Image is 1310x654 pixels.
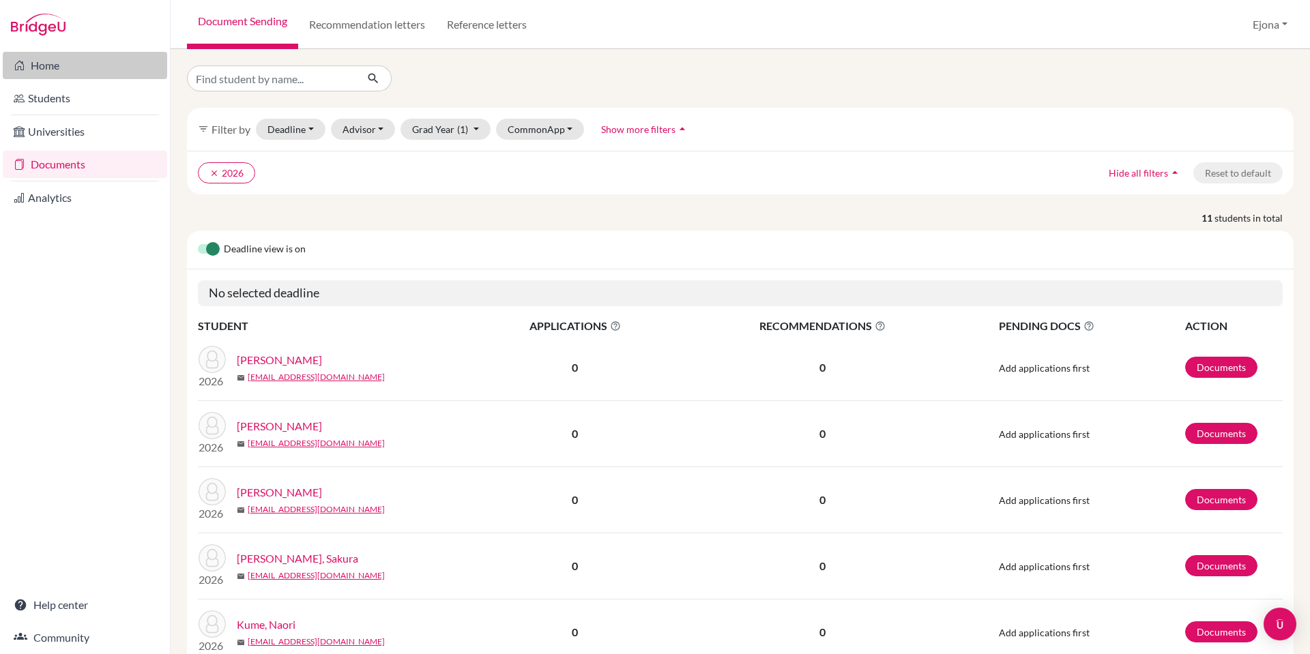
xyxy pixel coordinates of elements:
[999,362,1090,374] span: Add applications first
[675,122,689,136] i: arrow_drop_up
[237,418,322,434] a: [PERSON_NAME]
[237,484,322,501] a: [PERSON_NAME]
[237,374,245,382] span: mail
[209,168,219,178] i: clear
[1184,317,1283,335] th: ACTION
[471,318,679,334] span: APPLICATIONS
[248,437,385,449] a: [EMAIL_ADDRESS][DOMAIN_NAME]
[237,440,245,448] span: mail
[224,241,306,258] span: Deadline view is on
[1185,489,1257,510] a: Documents
[496,119,585,140] button: CommonApp
[199,412,226,439] img: Fujikawa, Marika
[256,119,325,140] button: Deadline
[248,569,385,582] a: [EMAIL_ADDRESS][DOMAIN_NAME]
[199,439,226,456] p: 2026
[248,371,385,383] a: [EMAIL_ADDRESS][DOMAIN_NAME]
[1202,211,1214,225] strong: 11
[589,119,701,140] button: Show more filtersarrow_drop_up
[3,184,167,211] a: Analytics
[1264,608,1296,640] div: Open Intercom Messenger
[1214,211,1294,225] span: students in total
[237,616,295,633] a: Kume, Naori
[601,123,675,135] span: Show more filters
[237,550,358,567] a: [PERSON_NAME], Sakura
[1185,621,1257,642] a: Documents
[1109,167,1168,179] span: Hide all filters
[572,625,578,638] b: 0
[212,123,250,136] span: Filter by
[237,352,322,368] a: [PERSON_NAME]
[999,561,1090,572] span: Add applications first
[3,118,167,145] a: Universities
[237,638,245,646] span: mail
[1168,166,1182,179] i: arrow_drop_up
[999,494,1090,506] span: Add applications first
[199,544,226,571] img: Kitagawa, Sakura
[1185,357,1257,378] a: Documents
[680,558,965,574] p: 0
[198,123,209,134] i: filter_list
[199,478,226,505] img: Kageyama, Kay
[198,317,471,335] th: STUDENT
[3,151,167,178] a: Documents
[3,591,167,619] a: Help center
[199,346,226,373] img: Brooks, Lisa
[1247,12,1294,38] button: Ejona
[680,624,965,640] p: 0
[248,503,385,516] a: [EMAIL_ADDRESS][DOMAIN_NAME]
[680,492,965,508] p: 0
[680,426,965,442] p: 0
[199,373,226,389] p: 2026
[457,123,468,135] span: (1)
[199,638,226,654] p: 2026
[572,493,578,506] b: 0
[680,318,965,334] span: RECOMMENDATIONS
[11,14,65,35] img: Bridge-U
[401,119,491,140] button: Grad Year(1)
[680,359,965,376] p: 0
[187,65,356,91] input: Find student by name...
[999,428,1090,440] span: Add applications first
[999,318,1184,334] span: PENDING DOCS
[199,505,226,522] p: 2026
[199,610,226,638] img: Kume, Naori
[1185,555,1257,576] a: Documents
[1193,162,1283,183] button: Reset to default
[1097,162,1193,183] button: Hide all filtersarrow_drop_up
[572,361,578,374] b: 0
[199,571,226,588] p: 2026
[237,572,245,580] span: mail
[3,85,167,112] a: Students
[3,52,167,79] a: Home
[331,119,396,140] button: Advisor
[248,636,385,648] a: [EMAIL_ADDRESS][DOMAIN_NAME]
[3,624,167,651] a: Community
[1185,423,1257,444] a: Documents
[198,280,1283,306] h5: No selected deadline
[198,162,255,183] button: clear2026
[572,559,578,572] b: 0
[572,427,578,440] b: 0
[999,627,1090,638] span: Add applications first
[237,506,245,514] span: mail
